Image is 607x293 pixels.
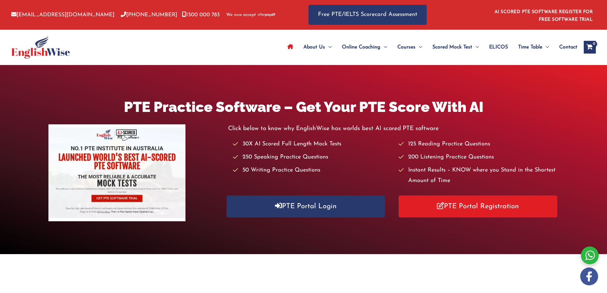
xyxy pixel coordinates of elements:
[518,36,542,58] span: Time Table
[337,36,392,58] a: Online CoachingMenu Toggle
[542,36,549,58] span: Menu Toggle
[513,36,554,58] a: Time TableMenu Toggle
[298,36,337,58] a: About UsMenu Toggle
[48,124,185,221] img: pte-institute-main
[325,36,332,58] span: Menu Toggle
[392,36,427,58] a: CoursesMenu Toggle
[554,36,577,58] a: Contact
[432,36,472,58] span: Scored Mock Test
[484,36,513,58] a: ELICOS
[399,139,558,150] li: 125 Reading Practice Questions
[399,195,557,217] a: PTE Portal Registration
[48,97,558,117] h1: PTE Practice Software – Get Your PTE Score With AI
[495,10,593,22] a: AI SCORED PTE SOFTWARE REGISTER FOR FREE SOFTWARE TRIAL
[233,139,393,150] li: 30X AI Scored Full Length Mock Tests
[182,12,220,18] a: 1300 000 783
[580,267,598,285] img: white-facebook.png
[233,165,393,176] li: 50 Writing Practice Questions
[491,4,596,25] aside: Header Widget 1
[472,36,479,58] span: Menu Toggle
[380,36,387,58] span: Menu Toggle
[226,12,256,18] span: We now accept
[233,152,393,163] li: 250 Speaking Practice Questions
[489,36,508,58] span: ELICOS
[303,36,325,58] span: About Us
[228,123,559,134] p: Click below to know why EnglishWise has worlds best AI scored PTE software
[427,36,484,58] a: Scored Mock TestMenu Toggle
[11,36,70,59] img: cropped-ew-logo
[399,152,558,163] li: 200 Listening Practice Questions
[308,5,427,25] a: Free PTE/IELTS Scorecard Assessment
[121,12,177,18] a: [PHONE_NUMBER]
[282,36,577,58] nav: Site Navigation: Main Menu
[399,165,558,187] li: Instant Results – KNOW where you Stand in the Shortest Amount of Time
[11,12,114,18] a: [EMAIL_ADDRESS][DOMAIN_NAME]
[342,36,380,58] span: Online Coaching
[227,195,385,217] a: PTE Portal Login
[258,13,275,17] img: Afterpay-Logo
[559,36,577,58] span: Contact
[584,41,596,54] a: View Shopping Cart, empty
[416,36,422,58] span: Menu Toggle
[397,36,416,58] span: Courses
